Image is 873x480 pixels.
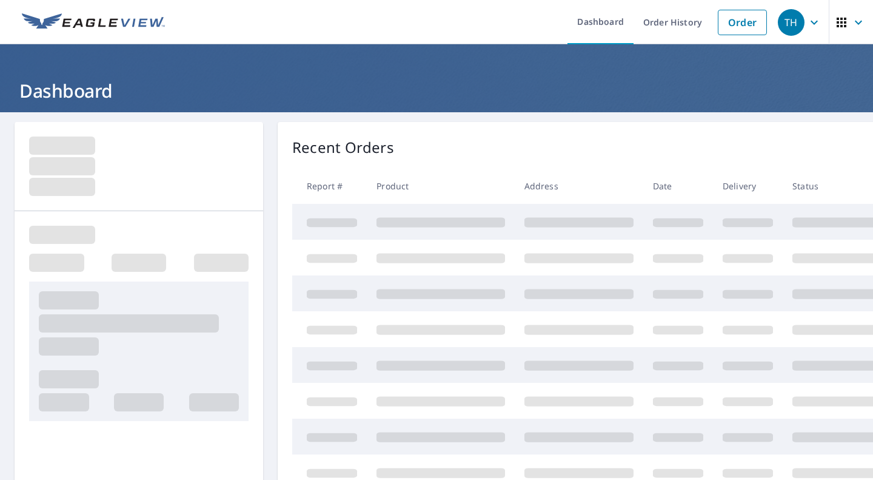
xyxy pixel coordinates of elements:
th: Delivery [713,168,783,204]
img: EV Logo [22,13,165,32]
p: Recent Orders [292,137,394,158]
div: TH [778,9,804,36]
th: Address [515,168,643,204]
th: Report # [292,168,367,204]
h1: Dashboard [15,78,858,103]
th: Date [643,168,713,204]
a: Order [718,10,767,35]
th: Product [367,168,515,204]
